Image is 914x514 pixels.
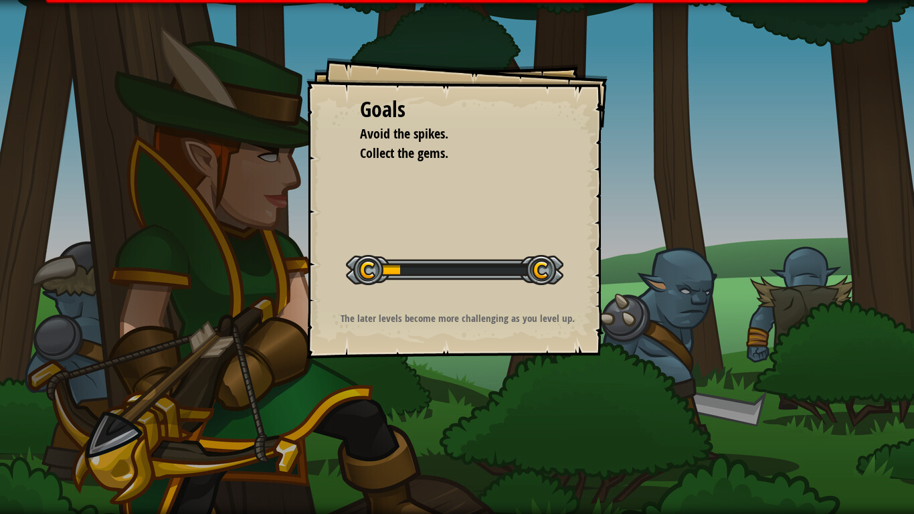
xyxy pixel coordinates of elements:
[360,94,554,125] div: Goals
[360,144,448,162] span: Collect the gems.
[323,311,591,325] p: The later levels become more challenging as you level up.
[343,144,551,163] li: Collect the gems.
[360,124,448,143] span: Avoid the spikes.
[343,124,551,144] li: Avoid the spikes.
